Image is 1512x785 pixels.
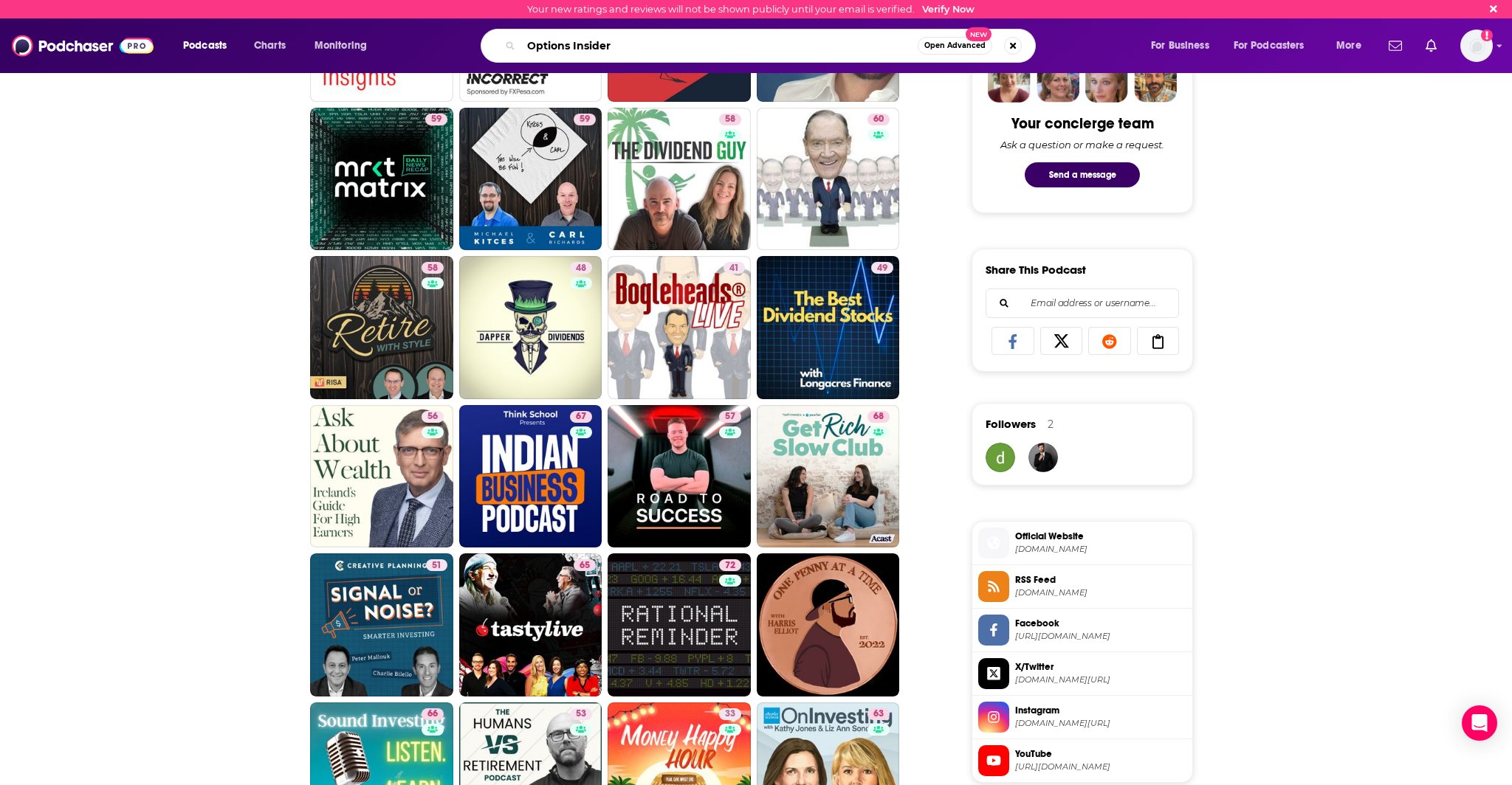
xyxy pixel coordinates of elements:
[1015,631,1186,642] span: https://www.facebook.com/ritholtzwealth
[576,707,586,722] span: 53
[873,707,884,722] span: 63
[978,702,1186,733] a: Instagram[DOMAIN_NAME][URL]
[924,42,986,49] span: Open Advanced
[574,559,596,571] a: 65
[1015,674,1186,685] span: twitter.com/awealthofcs
[254,35,286,56] span: Charts
[427,409,438,424] span: 56
[1137,327,1180,355] a: Copy Link
[719,114,741,125] a: 58
[570,708,592,720] a: 53
[1015,704,1186,717] span: Instagram
[310,108,453,251] a: 59
[495,29,1050,63] div: Search podcasts, credits, & more...
[729,261,739,276] span: 41
[988,60,1031,103] img: Sydney Profile
[1015,747,1186,761] span: YouTube
[427,707,438,722] span: 66
[427,261,438,276] span: 58
[422,411,444,423] a: 56
[1088,327,1131,355] a: Share on Reddit
[1000,139,1164,151] div: Ask a question or make a request.
[1224,34,1326,58] button: open menu
[1048,418,1054,431] div: 2
[459,108,602,251] a: 59
[608,108,751,251] a: 58
[978,571,1186,602] a: RSS Feed[DOMAIN_NAME]
[1015,573,1186,587] span: RSS Feed
[12,32,154,60] img: Podchaser - Follow, Share and Rate Podcasts
[1460,30,1493,62] button: Show profile menu
[1025,162,1140,187] button: Send a message
[459,256,602,399] a: 48
[1015,544,1186,555] span: awealthofcommonsense.com
[719,708,741,720] a: 33
[521,34,918,58] input: Search podcasts, credits, & more...
[527,4,975,15] div: Your new ratings and reviews will not be shown publicly until your email is verified.
[1234,35,1305,56] span: For Podcasters
[871,262,893,274] a: 49
[1015,718,1186,729] span: instagram.com/bencarlson007
[978,615,1186,646] a: Facebook[URL][DOMAIN_NAME]
[425,114,447,125] a: 59
[986,443,1015,472] a: dsjarrett2
[1011,114,1154,133] div: Your concierge team
[1141,34,1228,58] button: open menu
[918,37,992,55] button: Open AdvancedNew
[1383,33,1408,58] a: Show notifications dropdown
[724,262,745,274] a: 41
[867,411,890,423] a: 68
[725,559,735,573] span: 72
[570,262,592,274] a: 48
[608,553,751,696] a: 72
[608,405,751,548] a: 57
[1460,30,1493,62] span: Logged in as charlottestone
[725,707,735,722] span: 33
[310,256,453,399] a: 58
[1015,530,1186,543] span: Official Website
[1085,60,1128,103] img: Jules Profile
[304,34,386,58] button: open menu
[310,553,453,696] a: 51
[570,411,592,423] a: 67
[922,4,975,15] a: Verify Now
[580,559,590,573] span: 65
[608,256,751,399] a: 41
[978,528,1186,559] a: Official Website[DOMAIN_NAME]
[1326,34,1380,58] button: open menu
[244,34,295,58] a: Charts
[992,327,1034,355] a: Share on Facebook
[580,112,590,127] span: 59
[432,559,441,573] span: 51
[978,658,1186,689] a: X/Twitter[DOMAIN_NAME][URL]
[1015,761,1186,772] span: https://www.youtube.com/@TheCompoundNews
[1460,30,1493,62] img: User Profile
[431,112,441,127] span: 59
[867,114,890,125] a: 60
[978,745,1186,776] a: YouTube[URL][DOMAIN_NAME]
[459,405,602,548] a: 67
[1028,443,1058,472] img: JohirMia
[873,409,884,424] span: 68
[1481,30,1493,41] svg: Email not verified
[1015,587,1186,598] span: feeds.megaphone.fm
[459,553,602,696] a: 65
[757,405,900,548] a: 68
[757,256,900,399] a: 49
[310,405,453,548] a: 56
[719,559,741,571] a: 72
[725,112,735,127] span: 58
[574,114,596,125] a: 59
[183,35,227,56] span: Podcasts
[1015,660,1186,674] span: X/Twitter
[986,417,1036,431] span: Followers
[1037,60,1079,103] img: Barbara Profile
[422,708,444,720] a: 66
[1462,705,1497,741] div: Open Intercom Messenger
[315,35,367,56] span: Monitoring
[986,288,1179,318] div: Search followers
[1015,617,1186,630] span: Facebook
[1336,35,1361,56] span: More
